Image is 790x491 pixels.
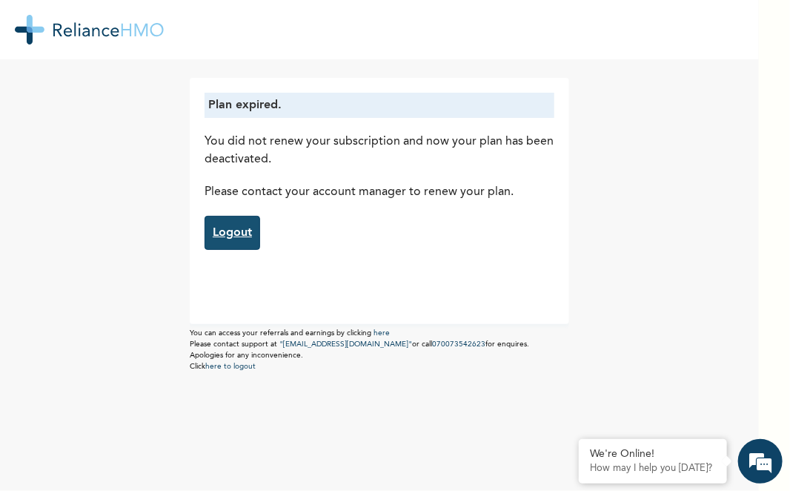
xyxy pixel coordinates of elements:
[7,439,145,449] span: Conversation
[190,328,569,339] p: You can access your referrals and earnings by clicking
[432,340,485,348] a: 070073542623
[243,7,279,43] div: Minimize live chat window
[205,133,554,168] p: You did not renew your subscription and now your plan has been deactivated.
[205,183,554,201] p: Please contact your account manager to renew your plan.
[145,413,283,459] div: FAQs
[27,74,60,111] img: d_794563401_company_1708531726252_794563401
[86,165,205,314] span: We're online!
[590,448,716,461] div: We're Online!
[205,363,256,370] a: here to logout
[590,463,716,475] p: How may I help you today?
[205,216,260,250] a: Logout
[77,83,249,102] div: Chat with us now
[279,340,412,348] a: "[EMAIL_ADDRESS][DOMAIN_NAME]"
[208,96,551,114] p: Plan expired.
[374,329,390,337] a: here
[190,361,569,372] p: Click
[15,15,164,45] img: RelianceHMO
[190,339,569,361] p: Please contact support at or call for enquires. Apologies for any inconvenience.
[7,361,282,413] textarea: Type your message and hit 'Enter'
